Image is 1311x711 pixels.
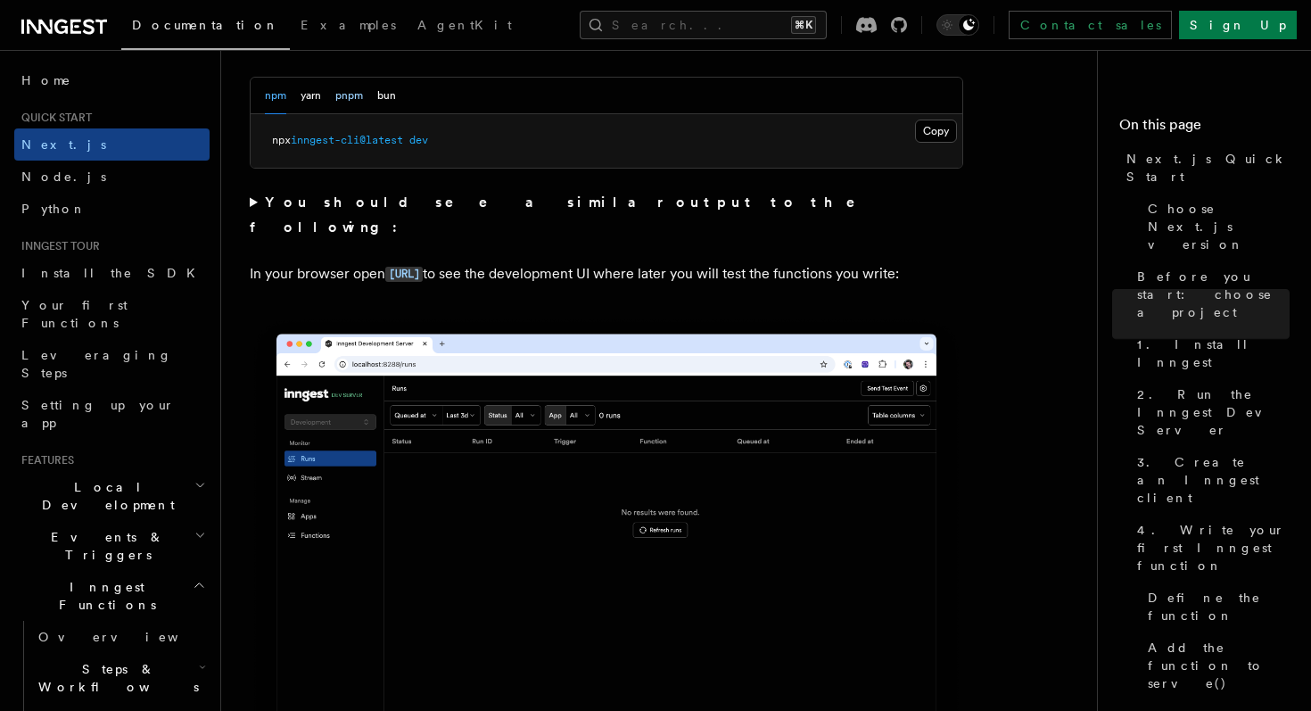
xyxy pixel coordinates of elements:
[21,202,87,216] span: Python
[1119,114,1290,143] h4: On this page
[250,261,963,287] p: In your browser open to see the development UI where later you will test the functions you write:
[1119,143,1290,193] a: Next.js Quick Start
[385,267,423,282] code: [URL]
[14,571,210,621] button: Inngest Functions
[14,389,210,439] a: Setting up your app
[407,5,523,48] a: AgentKit
[1130,260,1290,328] a: Before you start: choose a project
[936,14,979,36] button: Toggle dark mode
[1137,335,1290,371] span: 1. Install Inngest
[14,478,194,514] span: Local Development
[265,78,286,114] button: npm
[14,521,210,571] button: Events & Triggers
[14,128,210,161] a: Next.js
[291,134,403,146] span: inngest-cli@latest
[1148,589,1290,624] span: Define the function
[1137,453,1290,507] span: 3. Create an Inngest client
[121,5,290,50] a: Documentation
[21,298,128,330] span: Your first Functions
[791,16,816,34] kbd: ⌘K
[290,5,407,48] a: Examples
[21,266,206,280] span: Install the SDK
[1148,200,1290,253] span: Choose Next.js version
[1130,446,1290,514] a: 3. Create an Inngest client
[250,190,963,240] summary: You should see a similar output to the following:
[335,78,363,114] button: pnpm
[14,289,210,339] a: Your first Functions
[1141,632,1290,699] a: Add the function to serve()
[14,528,194,564] span: Events & Triggers
[1141,193,1290,260] a: Choose Next.js version
[14,471,210,521] button: Local Development
[14,339,210,389] a: Leveraging Steps
[14,239,100,253] span: Inngest tour
[915,120,957,143] button: Copy
[1137,385,1290,439] span: 2. Run the Inngest Dev Server
[301,18,396,32] span: Examples
[1130,514,1290,582] a: 4. Write your first Inngest function
[31,621,210,653] a: Overview
[272,134,291,146] span: npx
[31,653,210,703] button: Steps & Workflows
[21,398,175,430] span: Setting up your app
[21,71,71,89] span: Home
[21,137,106,152] span: Next.js
[409,134,428,146] span: dev
[580,11,827,39] button: Search...⌘K
[14,578,193,614] span: Inngest Functions
[14,257,210,289] a: Install the SDK
[14,64,210,96] a: Home
[132,18,279,32] span: Documentation
[385,265,423,282] a: [URL]
[14,453,74,467] span: Features
[1148,639,1290,692] span: Add the function to serve()
[14,111,92,125] span: Quick start
[1126,150,1290,186] span: Next.js Quick Start
[1137,268,1290,321] span: Before you start: choose a project
[1130,328,1290,378] a: 1. Install Inngest
[21,169,106,184] span: Node.js
[38,630,222,644] span: Overview
[14,193,210,225] a: Python
[1179,11,1297,39] a: Sign Up
[250,194,880,236] strong: You should see a similar output to the following:
[14,161,210,193] a: Node.js
[31,660,199,696] span: Steps & Workflows
[301,78,321,114] button: yarn
[1141,582,1290,632] a: Define the function
[21,348,172,380] span: Leveraging Steps
[1130,378,1290,446] a: 2. Run the Inngest Dev Server
[377,78,396,114] button: bun
[1137,521,1290,575] span: 4. Write your first Inngest function
[417,18,512,32] span: AgentKit
[1009,11,1172,39] a: Contact sales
